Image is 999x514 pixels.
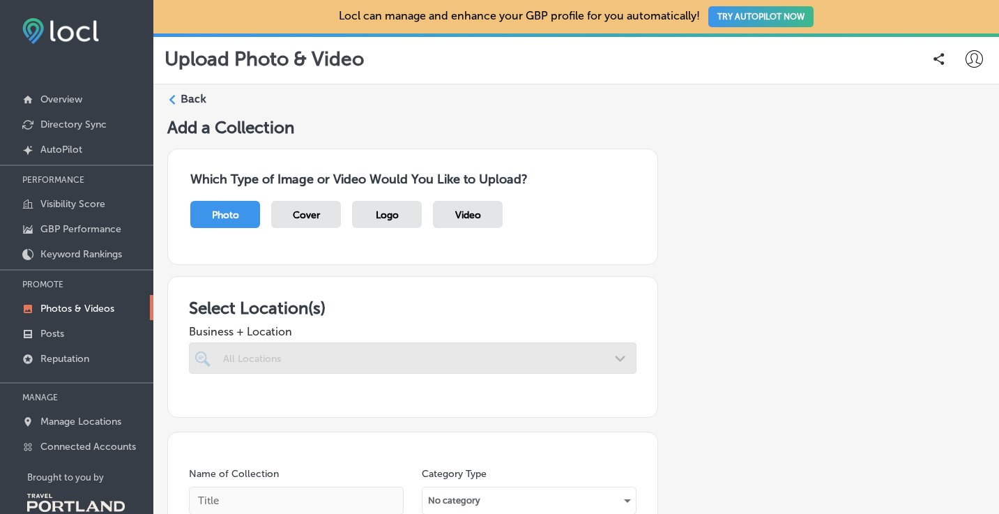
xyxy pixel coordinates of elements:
label: Category Type [422,468,487,480]
img: fda3e92497d09a02dc62c9cd864e3231.png [22,18,99,44]
p: Manage Locations [40,416,121,428]
label: Back [181,91,206,107]
p: Overview [40,93,82,105]
p: Directory Sync [40,119,107,130]
p: Keyword Rankings [40,248,122,260]
span: Logo [376,209,399,221]
button: TRY AUTOPILOT NOW [708,6,814,27]
p: Visibility Score [40,198,105,210]
p: AutoPilot [40,144,82,156]
div: No category [422,490,636,512]
p: Connected Accounts [40,441,136,453]
h3: Select Location(s) [189,298,636,318]
img: Travel Portland [27,494,125,512]
h5: Add a Collection [167,117,985,137]
p: Brought to you by [27,472,153,483]
span: Business + Location [189,325,636,338]
p: GBP Performance [40,223,121,235]
span: Photo [212,209,239,221]
p: Posts [40,328,64,340]
span: Cover [293,209,320,221]
h3: Which Type of Image or Video Would You Like to Upload? [190,172,635,187]
p: Photos & Videos [40,303,114,315]
p: Reputation [40,353,89,365]
span: Video [455,209,481,221]
p: Upload Photo & Video [165,47,364,70]
label: Name of Collection [189,468,279,480]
